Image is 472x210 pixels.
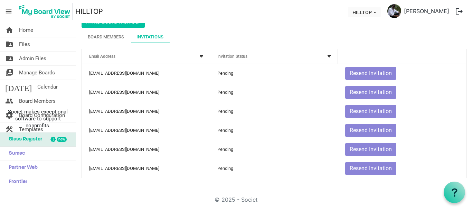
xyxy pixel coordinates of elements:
[401,4,452,18] a: [PERSON_NAME]
[345,162,396,175] button: Resend Invitation
[5,133,42,146] span: Glass Register
[2,5,15,18] span: menu
[345,143,396,156] button: Resend Invitation
[348,7,381,17] button: HILLTOP dropdownbutton
[17,3,75,20] a: My Board View Logo
[82,159,210,178] td: houseofprovidence@gmail.com column header Email Address
[136,34,163,40] div: Invitations
[215,196,257,203] a: © 2025 - Societ
[338,102,466,121] td: Resend Invitation is template cell column header
[37,80,58,94] span: Calendar
[338,140,466,159] td: Resend Invitation is template cell column header
[345,67,396,80] button: Resend Invitation
[19,66,55,80] span: Manage Boards
[19,94,56,108] span: Board Members
[338,83,466,102] td: Resend Invitation is template cell column header
[210,83,338,102] td: Pending column header Invitation Status
[88,34,124,40] div: Board Members
[82,83,210,102] td: pkdorphanage@gmail.com column header Email Address
[19,52,46,65] span: Admin Files
[17,3,73,20] img: My Board View Logo
[217,54,247,59] span: Invitation Status
[5,52,13,65] span: folder_shared
[210,121,338,140] td: Pending column header Invitation Status
[75,4,103,18] a: HILLTOP
[5,37,13,51] span: folder_shared
[57,137,67,142] div: new
[3,108,73,129] span: Societ makes exceptional software to support nonprofits.
[19,23,33,37] span: Home
[19,37,30,51] span: Files
[210,64,338,83] td: Pending column header Invitation Status
[5,94,13,108] span: people
[82,31,466,43] div: tab-header
[82,64,210,83] td: ashariyya@gmail.com column header Email Address
[82,140,210,159] td: deepamcare@gmail.com column header Email Address
[210,159,338,178] td: Pending column header Invitation Status
[89,54,115,59] span: Email Address
[5,66,13,80] span: switch_account
[452,4,466,19] button: logout
[5,23,13,37] span: home
[345,86,396,99] button: Resend Invitation
[338,64,466,83] td: Resend Invitation is template cell column header
[338,121,466,140] td: Resend Invitation is template cell column header
[338,159,466,178] td: Resend Invitation is template cell column header
[82,121,210,140] td: dishakerala@gmail.com column header Email Address
[210,102,338,121] td: Pending column header Invitation Status
[345,105,396,118] button: Resend Invitation
[5,80,32,94] span: [DATE]
[5,147,25,161] span: Sumac
[210,140,338,159] td: Pending column header Invitation Status
[82,102,210,121] td: mickaipamangalam@gmail.com column header Email Address
[387,4,401,18] img: hSUB5Hwbk44obJUHC4p8SpJiBkby1CPMa6WHdO4unjbwNk2QqmooFCj6Eu6u6-Q6MUaBHHRodFmU3PnQOABFnA_thumb.png
[345,124,396,137] button: Resend Invitation
[5,161,38,175] span: Partner Web
[5,175,27,189] span: Frontier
